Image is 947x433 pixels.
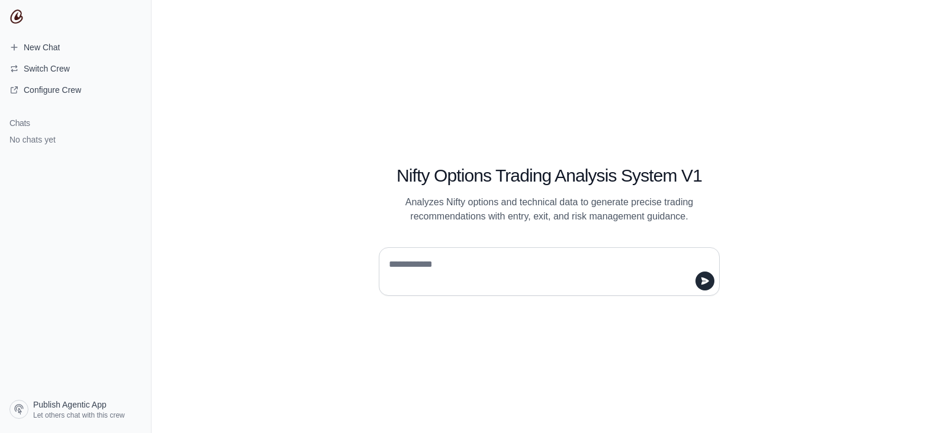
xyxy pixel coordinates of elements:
[379,165,720,186] h1: Nifty Options Trading Analysis System V1
[24,84,81,96] span: Configure Crew
[33,411,125,420] span: Let others chat with this crew
[9,9,24,24] img: CrewAI Logo
[24,63,70,75] span: Switch Crew
[5,38,146,57] a: New Chat
[5,80,146,99] a: Configure Crew
[379,195,720,224] p: Analyzes Nifty options and technical data to generate precise trading recommendations with entry,...
[33,399,107,411] span: Publish Agentic App
[5,59,146,78] button: Switch Crew
[5,395,146,424] a: Publish Agentic App Let others chat with this crew
[24,41,60,53] span: New Chat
